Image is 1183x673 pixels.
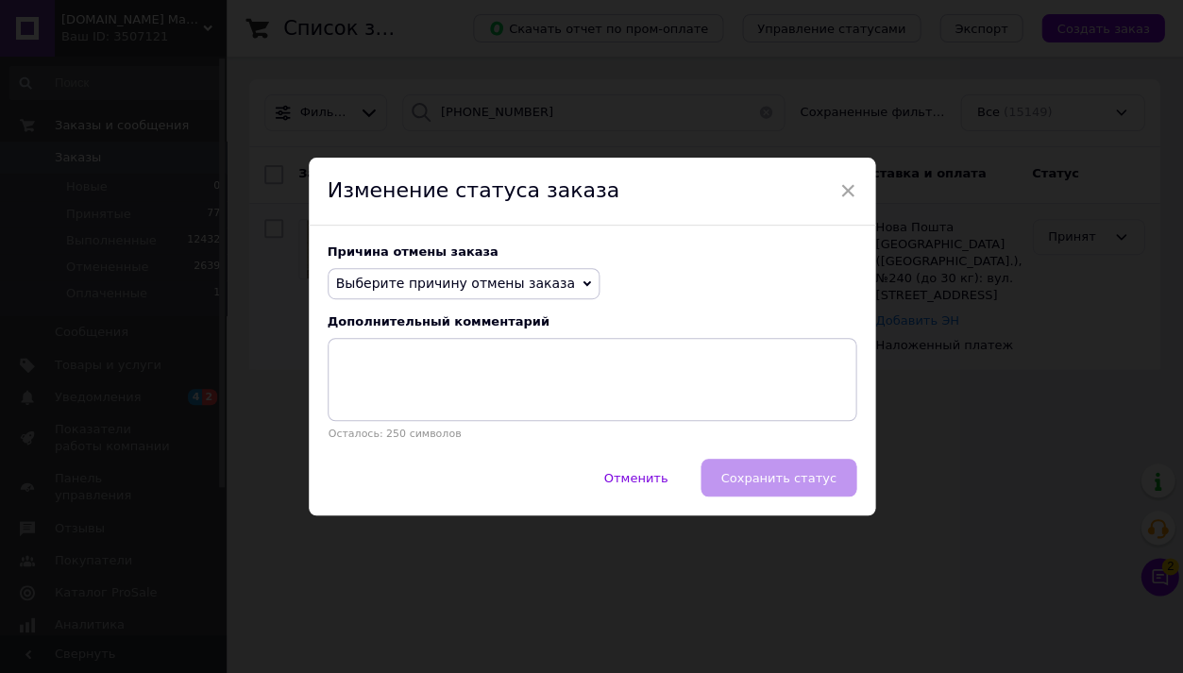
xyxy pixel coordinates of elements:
[328,314,856,328] div: Дополнительный комментарий
[328,244,856,259] div: Причина отмены заказа
[336,276,575,291] span: Выберите причину отмены заказа
[583,459,687,496] button: Отменить
[603,471,668,485] span: Отменить
[839,175,856,207] span: ×
[309,158,875,226] div: Изменение статуса заказа
[328,428,856,440] p: Осталось: 250 символов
